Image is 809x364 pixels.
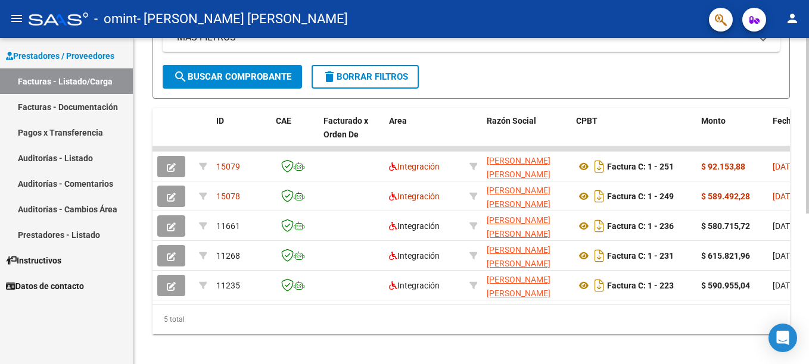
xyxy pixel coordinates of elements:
[773,192,797,201] span: [DATE]
[10,11,24,26] mat-icon: menu
[773,221,797,231] span: [DATE]
[216,162,240,171] span: 15079
[607,281,674,290] strong: Factura C: 1 - 223
[487,214,567,239] div: 27401464382
[6,49,114,62] span: Prestadores / Proveedores
[592,246,607,265] i: Descargar documento
[389,116,407,125] span: Area
[94,6,137,32] span: - omint
[701,162,745,171] strong: $ 92.153,88
[785,11,799,26] mat-icon: person
[487,186,550,209] span: [PERSON_NAME] [PERSON_NAME]
[482,108,571,161] datatable-header-cell: Razón Social
[576,116,598,125] span: CPBT
[211,108,271,161] datatable-header-cell: ID
[701,281,750,290] strong: $ 590.955,04
[768,324,797,352] div: Open Intercom Messenger
[607,192,674,201] strong: Factura C: 1 - 249
[592,157,607,176] i: Descargar documento
[487,275,550,298] span: [PERSON_NAME] [PERSON_NAME]
[216,251,240,261] span: 11268
[6,254,61,267] span: Instructivos
[6,280,84,293] span: Datos de contacto
[389,192,440,201] span: Integración
[773,162,797,171] span: [DATE]
[173,70,188,84] mat-icon: search
[322,70,337,84] mat-icon: delete
[487,245,550,268] span: [PERSON_NAME] [PERSON_NAME]
[592,276,607,295] i: Descargar documento
[487,184,567,209] div: 27401464382
[592,216,607,236] i: Descargar documento
[487,154,567,179] div: 27401464382
[487,273,567,298] div: 27401464382
[137,6,348,32] span: - [PERSON_NAME] [PERSON_NAME]
[323,116,368,139] span: Facturado x Orden De
[271,108,319,161] datatable-header-cell: CAE
[607,162,674,171] strong: Factura C: 1 - 251
[389,281,440,290] span: Integración
[571,108,696,161] datatable-header-cell: CPBT
[487,116,536,125] span: Razón Social
[696,108,768,161] datatable-header-cell: Monto
[487,215,550,239] span: [PERSON_NAME] [PERSON_NAME]
[163,65,302,89] button: Buscar Comprobante
[216,192,240,201] span: 15078
[319,108,384,161] datatable-header-cell: Facturado x Orden De
[216,116,224,125] span: ID
[173,71,291,82] span: Buscar Comprobante
[701,221,750,231] strong: $ 580.715,72
[276,116,291,125] span: CAE
[312,65,419,89] button: Borrar Filtros
[701,116,726,125] span: Monto
[607,251,674,261] strong: Factura C: 1 - 231
[153,305,790,334] div: 5 total
[216,281,240,290] span: 11235
[701,251,750,261] strong: $ 615.821,96
[773,251,797,261] span: [DATE]
[389,251,440,261] span: Integración
[592,187,607,206] i: Descargar documento
[216,221,240,231] span: 11661
[773,281,797,290] span: [DATE]
[384,108,465,161] datatable-header-cell: Area
[607,221,674,231] strong: Factura C: 1 - 236
[389,221,440,231] span: Integración
[487,243,567,268] div: 27401464382
[487,156,550,179] span: [PERSON_NAME] [PERSON_NAME]
[322,71,408,82] span: Borrar Filtros
[701,192,750,201] strong: $ 589.492,28
[389,162,440,171] span: Integración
